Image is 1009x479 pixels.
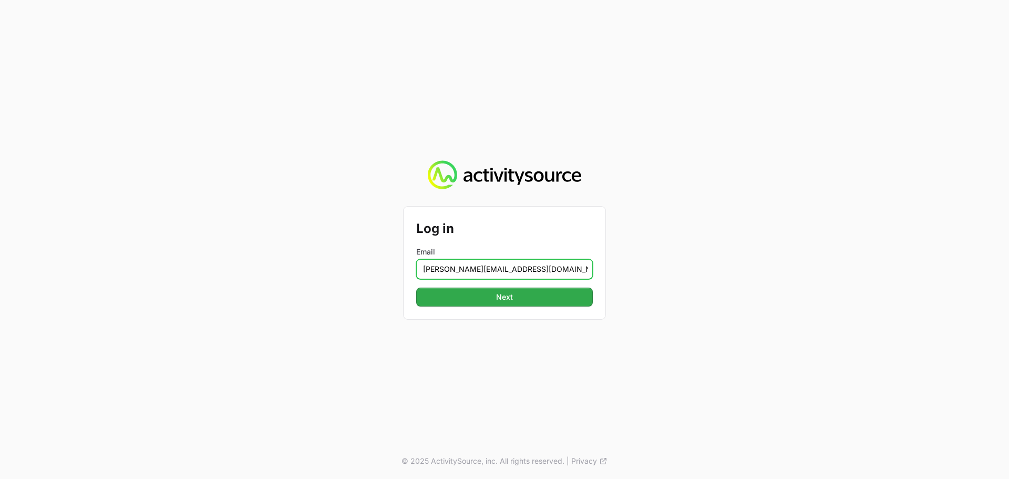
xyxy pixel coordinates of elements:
[401,456,564,466] p: © 2025 ActivitySource, inc. All rights reserved.
[416,247,593,257] label: Email
[567,456,569,466] span: |
[571,456,608,466] a: Privacy
[428,160,581,190] img: Activity Source
[416,259,593,279] input: Enter your email
[496,291,513,303] span: Next
[416,288,593,307] button: Next
[416,219,593,238] h2: Log in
